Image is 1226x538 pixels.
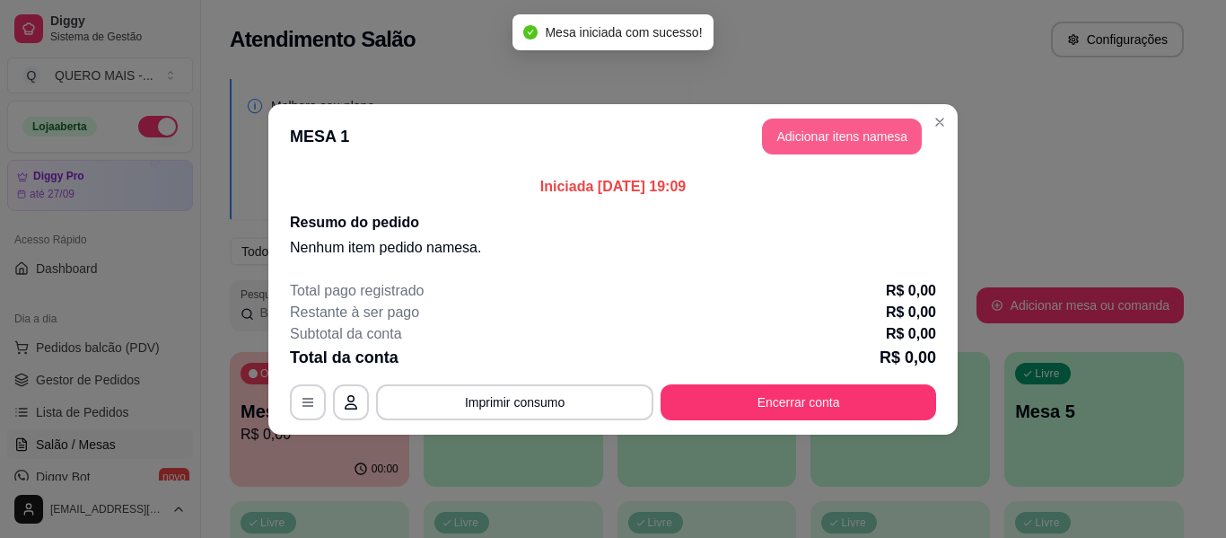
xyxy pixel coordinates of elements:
[268,104,958,169] header: MESA 1
[880,345,936,370] p: R$ 0,00
[290,237,936,259] p: Nenhum item pedido na mesa .
[925,108,954,137] button: Close
[290,280,424,302] p: Total pago registrado
[290,323,402,345] p: Subtotal da conta
[545,25,702,40] span: Mesa iniciada com sucesso!
[290,212,936,234] h2: Resumo do pedido
[376,384,653,420] button: Imprimir consumo
[886,323,936,345] p: R$ 0,00
[290,176,936,198] p: Iniciada [DATE] 19:09
[290,345,398,370] p: Total da conta
[762,119,922,154] button: Adicionar itens namesa
[290,302,419,323] p: Restante à ser pago
[523,25,538,40] span: check-circle
[886,280,936,302] p: R$ 0,00
[661,384,936,420] button: Encerrar conta
[886,302,936,323] p: R$ 0,00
